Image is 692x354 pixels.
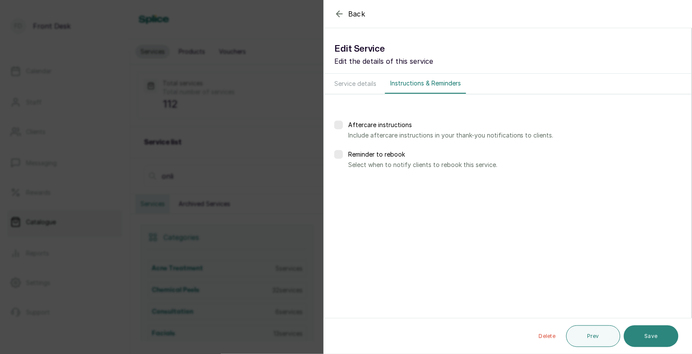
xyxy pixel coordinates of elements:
[348,121,681,129] p: Aftercare instructions
[348,161,681,169] p: Select when to notify clients to rebook this service.
[348,131,681,140] p: Include aftercare instructions in your thank-you notifications to clients.
[624,325,679,347] button: Save
[532,325,563,347] button: Delete
[348,9,366,19] span: Back
[334,42,681,56] h1: Edit Service
[385,74,466,94] button: Instructions & Reminders
[334,9,366,19] button: Back
[334,56,681,66] p: Edit the details of this service
[329,74,382,94] button: Service details
[566,325,620,347] button: Prev
[348,150,681,159] p: Reminder to rebook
